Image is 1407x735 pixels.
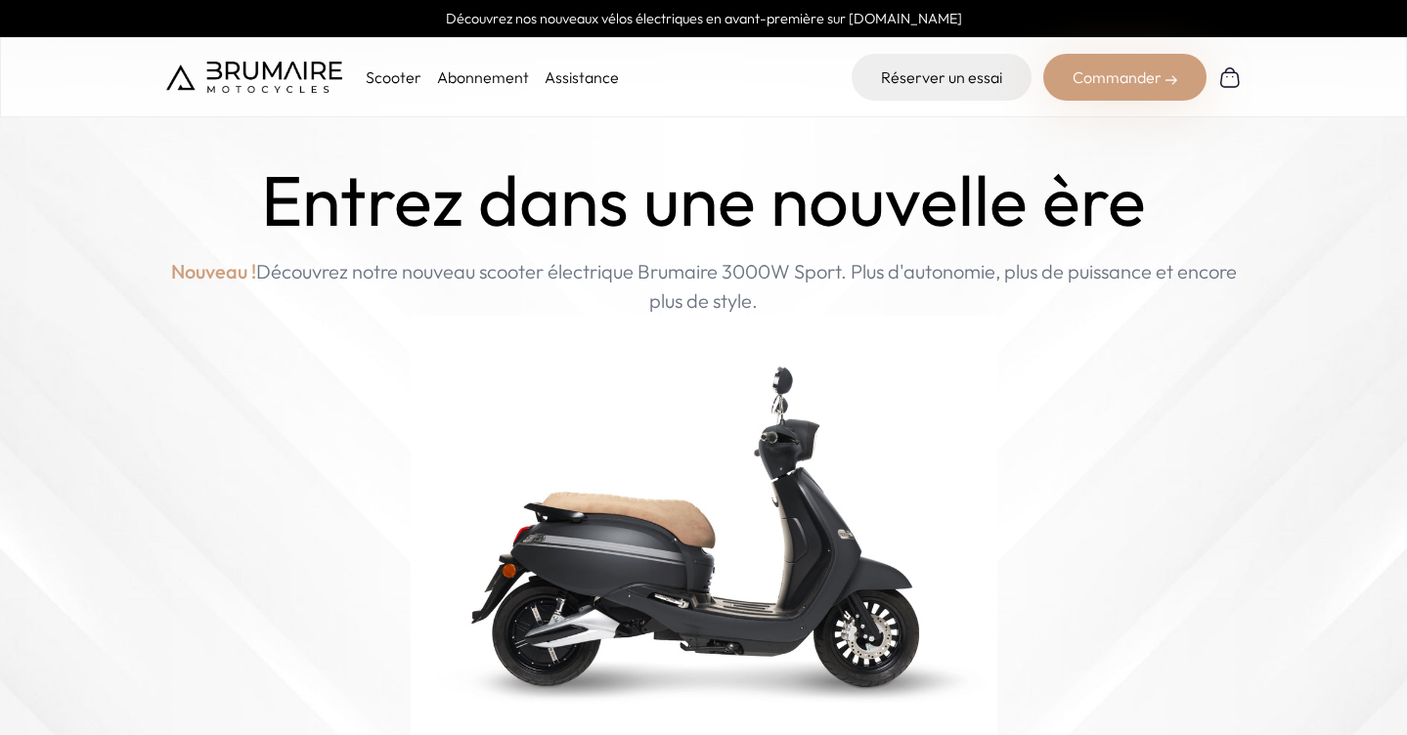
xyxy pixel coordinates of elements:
[366,65,421,89] p: Scooter
[166,62,342,93] img: Brumaire Motocycles
[1309,643,1387,715] iframe: Gorgias live chat messenger
[261,160,1146,241] h1: Entrez dans une nouvelle ère
[852,54,1032,101] a: Réserver un essai
[1165,74,1177,86] img: right-arrow-2.png
[437,67,529,87] a: Abonnement
[166,257,1242,316] p: Découvrez notre nouveau scooter électrique Brumaire 3000W Sport. Plus d'autonomie, plus de puissa...
[171,257,256,286] span: Nouveau !
[545,67,619,87] a: Assistance
[1218,65,1242,89] img: Panier
[1043,54,1207,101] div: Commander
